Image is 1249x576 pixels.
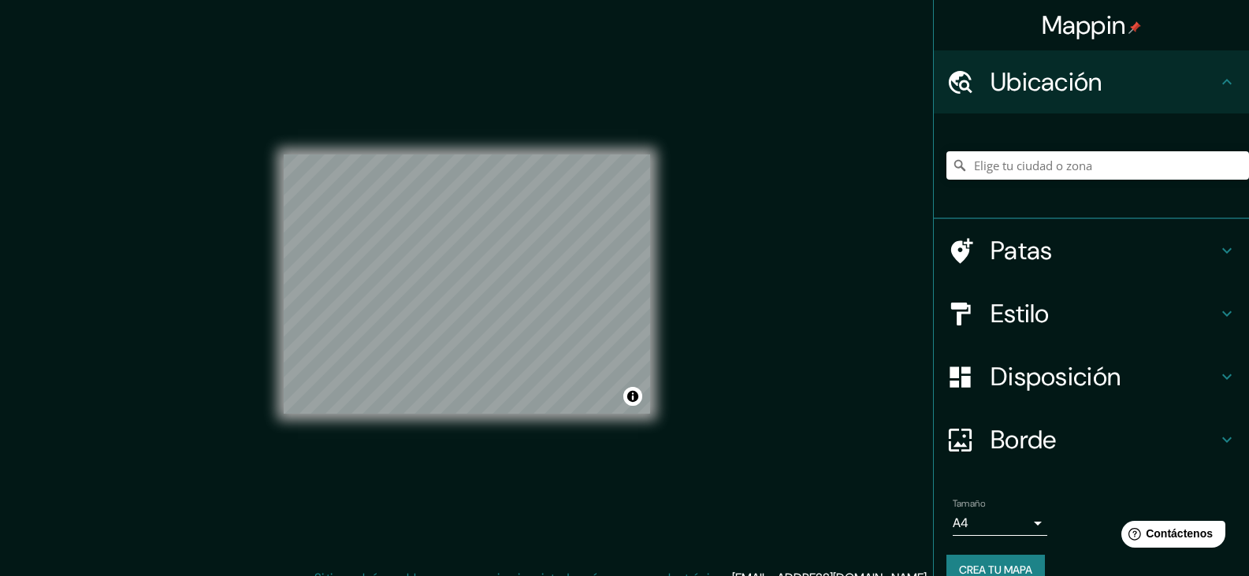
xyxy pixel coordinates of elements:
[1128,21,1141,34] img: pin-icon.png
[991,297,1050,330] font: Estilo
[934,50,1249,113] div: Ubicación
[934,408,1249,471] div: Borde
[953,511,1047,536] div: A4
[991,65,1102,98] font: Ubicación
[934,345,1249,408] div: Disposición
[991,234,1053,267] font: Patas
[934,219,1249,282] div: Patas
[946,151,1249,180] input: Elige tu ciudad o zona
[623,387,642,406] button: Activar o desactivar atribución
[1042,9,1126,42] font: Mappin
[934,282,1249,345] div: Estilo
[1109,515,1232,559] iframe: Lanzador de widgets de ayuda
[284,154,650,414] canvas: Mapa
[953,497,985,510] font: Tamaño
[991,360,1121,393] font: Disposición
[991,423,1057,456] font: Borde
[953,515,968,531] font: A4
